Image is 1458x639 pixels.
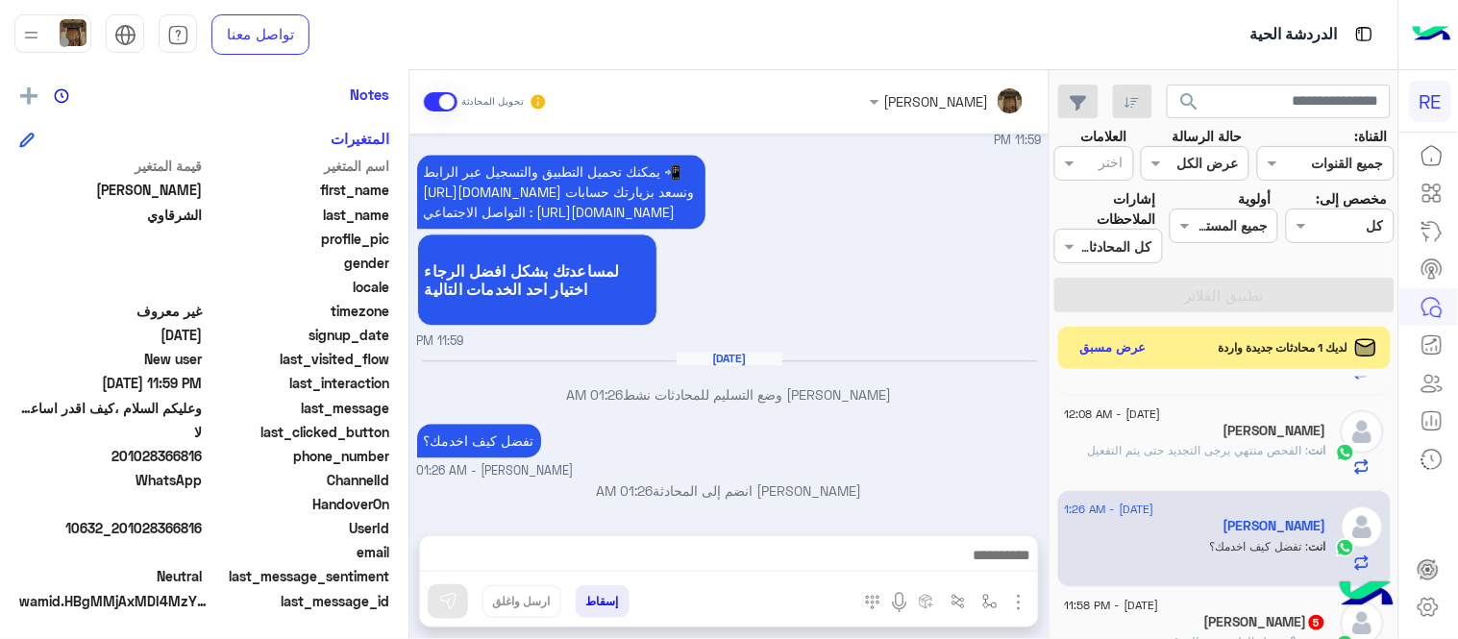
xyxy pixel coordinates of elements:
[1054,188,1156,230] label: إشارات الملاحظات
[207,301,390,321] span: timezone
[1341,505,1384,549] img: defaultAdmin.png
[19,494,203,514] span: null
[1410,81,1451,122] div: RE
[1333,562,1400,629] img: hulul-logo.png
[215,591,389,611] span: last_message_id
[19,301,203,321] span: غير معروف
[167,24,189,46] img: tab
[1413,14,1451,55] img: Logo
[20,87,37,105] img: add
[417,332,464,351] span: 11:59 PM
[207,229,390,249] span: profile_pic
[19,205,203,225] span: الشرقاوي
[207,518,390,538] span: UserId
[19,373,203,393] span: 2025-08-25T20:59:11.499Z
[417,155,705,229] p: 25/8/2025, 11:59 PM
[425,261,650,298] span: لمساعدتك بشكل افضل الرجاء اختيار احد الخدمات التالية
[417,424,541,457] p: 26/8/2025, 1:26 AM
[19,325,203,345] span: 2025-08-25T20:58:37.223Z
[1336,538,1355,557] img: WhatsApp
[19,277,203,297] span: null
[19,591,211,611] span: wamid.HBgMMjAxMDI4MzY2ODE2FQIAEhggMzZFQ0IyRDA2REM5NTk5Nzg3NUZGRjAxMTE2REFBNDUA
[865,595,880,610] img: make a call
[207,446,390,466] span: phone_number
[1309,539,1326,553] span: انت
[211,14,309,55] a: تواصل معنا
[417,480,1042,501] p: [PERSON_NAME] انضم إلى المحادثة
[461,94,525,110] small: تحويل المحادثة
[207,325,390,345] span: signup_date
[60,19,86,46] img: userImage
[975,585,1006,617] button: select flow
[19,253,203,273] span: null
[1309,615,1324,630] span: 5
[1336,443,1355,462] img: WhatsApp
[207,470,390,490] span: ChannelId
[1088,443,1309,457] span: الفحص منتهي يرجى التجديد حتى يتم التفعيل
[19,398,203,418] span: وعليكم السلام ،كيف اقدر اساعدك
[919,594,934,609] img: create order
[54,88,69,104] img: notes
[114,24,136,46] img: tab
[417,462,574,480] span: [PERSON_NAME] - 01:26 AM
[567,386,624,403] span: 01:26 AM
[19,446,203,466] span: 201028366816
[1309,443,1326,457] span: انت
[19,156,203,176] span: قيمة المتغير
[19,566,203,586] span: 0
[207,373,390,393] span: last_interaction
[1341,410,1384,454] img: defaultAdmin.png
[207,253,390,273] span: gender
[19,470,203,490] span: 2
[19,518,203,538] span: 10632_201028366816
[1173,126,1243,146] label: حالة الرسالة
[207,205,390,225] span: last_name
[1065,406,1161,423] span: [DATE] - 12:08 AM
[207,277,390,297] span: locale
[438,592,457,611] img: send message
[1223,423,1326,439] h5: عبدالرحمن
[1204,614,1326,630] h5: Abdullah Arab
[597,482,654,499] span: 01:26 AM
[19,23,43,47] img: profile
[943,585,975,617] button: Trigger scenario
[1080,126,1126,146] label: العلامات
[1250,22,1338,48] p: الدردشة الحية
[1239,188,1272,209] label: أولوية
[207,180,390,200] span: first_name
[1352,22,1376,46] img: tab
[982,594,998,609] img: select flow
[911,585,943,617] button: create order
[207,156,390,176] span: اسم المتغير
[1054,278,1395,312] button: تطبيق الفلاتر
[995,133,1042,147] span: 11:59 PM
[576,585,630,618] button: إسقاط
[19,542,203,562] span: null
[350,86,389,103] h6: Notes
[417,384,1042,405] p: [PERSON_NAME] وضع التسليم للمحادثات نشط
[1316,188,1387,209] label: مخصص إلى:
[207,349,390,369] span: last_visited_flow
[424,163,695,220] span: يمكنك تحميل التطبيق والتسجيل عبر الرابط 📲 [URL][DOMAIN_NAME] ونسعد بزيارتك حسابات التواصل الاجتما...
[1178,90,1201,113] span: search
[888,591,911,614] img: send voice note
[677,352,782,365] h6: [DATE]
[1065,597,1159,614] span: [DATE] - 11:58 PM
[1065,501,1154,518] span: [DATE] - 1:26 AM
[19,349,203,369] span: New user
[159,14,197,55] a: tab
[207,398,390,418] span: last_message
[19,180,203,200] span: محمود
[19,422,203,442] span: لا
[1073,334,1155,362] button: عرض مسبق
[1219,339,1348,356] span: لديك 1 محادثات جديدة واردة
[1007,591,1030,614] img: send attachment
[1100,152,1126,177] div: اختر
[331,130,389,147] h6: المتغيرات
[1167,85,1214,126] button: search
[207,542,390,562] span: email
[1354,126,1387,146] label: القناة:
[207,422,390,442] span: last_clicked_button
[482,585,561,618] button: ارسل واغلق
[207,494,390,514] span: HandoverOn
